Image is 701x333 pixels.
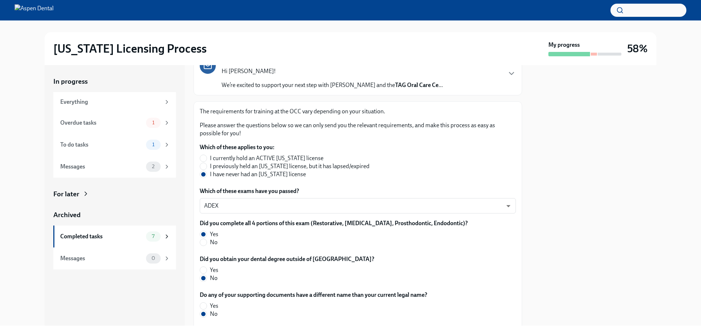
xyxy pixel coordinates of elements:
[148,120,159,125] span: 1
[548,41,580,49] strong: My progress
[53,134,176,156] a: To do tasks1
[210,266,218,274] span: Yes
[210,302,218,310] span: Yes
[53,156,176,178] a: Messages2
[200,187,516,195] label: Which of these exams have you passed?
[53,247,176,269] a: Messages0
[60,163,143,171] div: Messages
[210,238,218,246] span: No
[627,42,648,55] h3: 58%
[60,98,161,106] div: Everything
[200,255,374,263] label: Did you obtain your dental degree outside of [GEOGRAPHIC_DATA]?
[210,230,218,238] span: Yes
[148,234,159,239] span: 7
[60,119,143,127] div: Overdue tasks
[15,4,54,16] img: Aspen Dental
[53,210,176,220] a: Archived
[222,81,443,89] p: We’re excited to support your next step with [PERSON_NAME] and the ...
[53,77,176,86] a: In progress
[60,254,143,262] div: Messages
[395,82,438,88] strong: TAG Oral Care Ce
[210,170,306,178] span: I have never had an [US_STATE] license
[210,154,323,162] span: I currently hold an ACTIVE [US_STATE] license
[60,141,143,149] div: To do tasks
[210,274,218,282] span: No
[200,121,516,137] p: Please answer the questions below so we can only send you the relevant requirements, and make thi...
[60,232,143,241] div: Completed tasks
[148,164,159,169] span: 2
[200,143,375,151] label: Which of these applies to you:
[148,142,159,147] span: 1
[147,256,160,261] span: 0
[200,219,468,227] label: Did you complete all 4 portions of this exam (Restorative, [MEDICAL_DATA], Prosthodontic, Endodon...
[200,198,516,213] div: ADEX
[53,112,176,134] a: Overdue tasks1
[200,107,516,116] p: The requirements for training at the OCC vary depending on your situation.
[53,92,176,112] a: Everything
[53,226,176,247] a: Completed tasks7
[210,310,218,318] span: No
[222,67,443,75] p: Hi [PERSON_NAME]!
[53,41,207,56] h2: [US_STATE] Licensing Process
[53,189,176,199] a: For later
[210,162,369,170] span: I previously held an [US_STATE] license, but it has lapsed/expired
[53,189,79,199] div: For later
[200,291,427,299] label: Do any of your supporting documents have a different name than your current legal name?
